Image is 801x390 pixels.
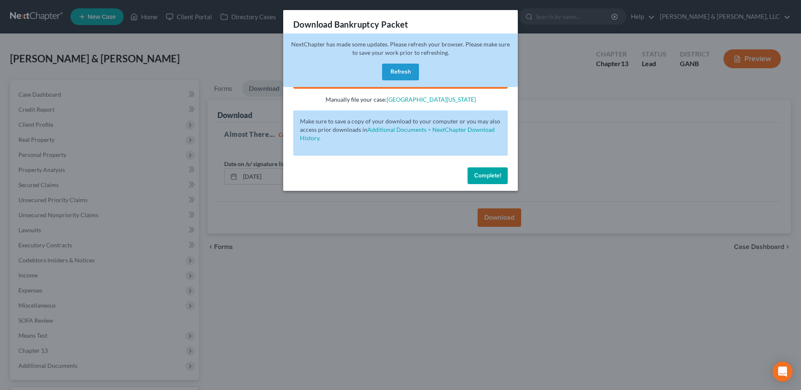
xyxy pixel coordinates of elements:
[293,95,508,104] p: Manually file your case:
[300,117,501,142] p: Make sure to save a copy of your download to your computer or you may also access prior downloads in
[387,96,476,103] a: [GEOGRAPHIC_DATA][US_STATE]
[474,172,501,179] span: Complete!
[293,18,408,30] h3: Download Bankruptcy Packet
[291,41,510,56] span: NextChapter has made some updates. Please refresh your browser. Please make sure to save your wor...
[773,362,793,382] div: Open Intercom Messenger
[300,126,495,141] a: Additional Documents > NextChapter Download History.
[468,167,508,184] button: Complete!
[382,64,419,80] button: Refresh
